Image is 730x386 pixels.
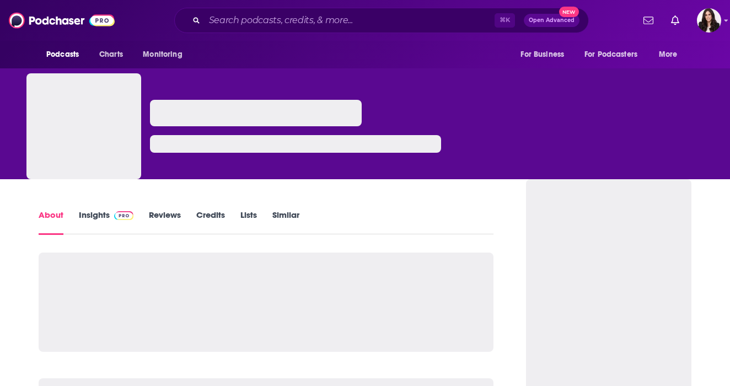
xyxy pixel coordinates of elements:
[667,11,684,30] a: Show notifications dropdown
[149,210,181,235] a: Reviews
[196,210,225,235] a: Credits
[240,210,257,235] a: Lists
[9,10,115,31] img: Podchaser - Follow, Share and Rate Podcasts
[272,210,299,235] a: Similar
[639,11,658,30] a: Show notifications dropdown
[651,44,691,65] button: open menu
[205,12,495,29] input: Search podcasts, credits, & more...
[659,47,678,62] span: More
[143,47,182,62] span: Monitoring
[697,8,721,33] button: Show profile menu
[135,44,196,65] button: open menu
[697,8,721,33] img: User Profile
[577,44,653,65] button: open menu
[39,210,63,235] a: About
[584,47,637,62] span: For Podcasters
[529,18,575,23] span: Open Advanced
[559,7,579,17] span: New
[174,8,589,33] div: Search podcasts, credits, & more...
[697,8,721,33] span: Logged in as RebeccaShapiro
[114,211,133,220] img: Podchaser Pro
[495,13,515,28] span: ⌘ K
[513,44,578,65] button: open menu
[39,44,93,65] button: open menu
[79,210,133,235] a: InsightsPodchaser Pro
[92,44,130,65] a: Charts
[99,47,123,62] span: Charts
[520,47,564,62] span: For Business
[524,14,579,27] button: Open AdvancedNew
[46,47,79,62] span: Podcasts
